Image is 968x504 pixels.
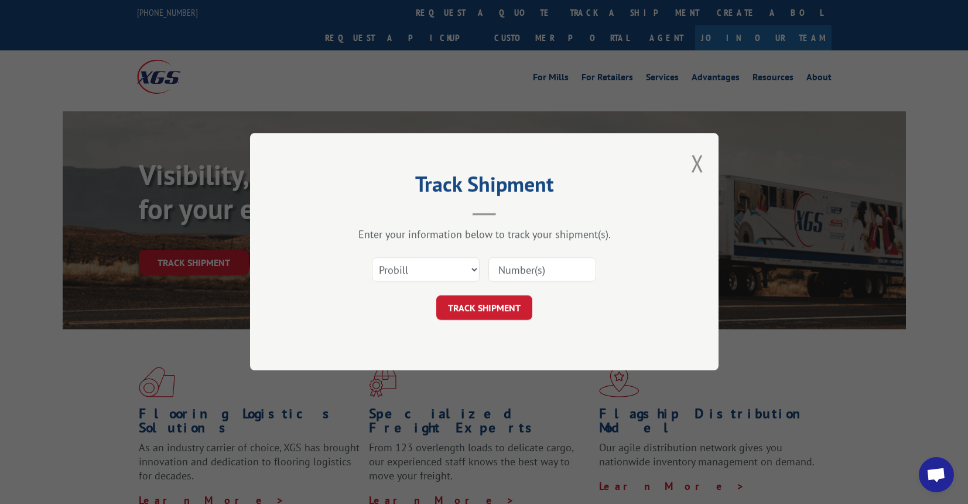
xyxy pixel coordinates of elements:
[691,148,704,179] button: Close modal
[436,296,532,321] button: TRACK SHIPMENT
[919,457,954,492] div: Open chat
[309,228,660,241] div: Enter your information below to track your shipment(s).
[309,176,660,198] h2: Track Shipment
[488,258,596,282] input: Number(s)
